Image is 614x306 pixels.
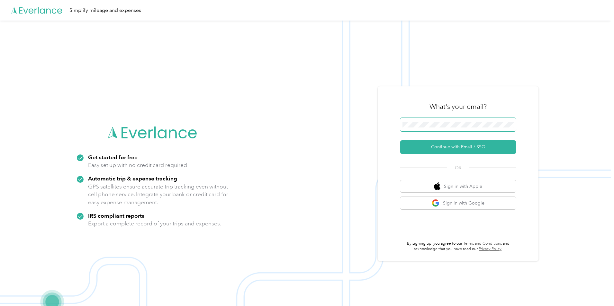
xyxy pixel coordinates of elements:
button: apple logoSign in with Apple [400,180,516,193]
strong: IRS compliant reports [88,212,144,219]
p: Easy set up with no credit card required [88,161,187,169]
h3: What's your email? [429,102,487,111]
button: google logoSign in with Google [400,197,516,209]
a: Privacy Policy [479,247,501,251]
img: apple logo [434,182,440,190]
strong: Automatic trip & expense tracking [88,175,177,182]
p: Export a complete record of your trips and expenses. [88,220,221,228]
p: GPS satellites ensure accurate trip tracking even without cell phone service. Integrate your bank... [88,183,229,206]
a: Terms and Conditions [463,241,502,246]
button: Continue with Email / SSO [400,140,516,154]
strong: Get started for free [88,154,138,161]
img: google logo [432,199,440,207]
span: OR [447,164,469,171]
div: Simplify mileage and expenses [69,6,141,14]
p: By signing up, you agree to our and acknowledge that you have read our . [400,241,516,252]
